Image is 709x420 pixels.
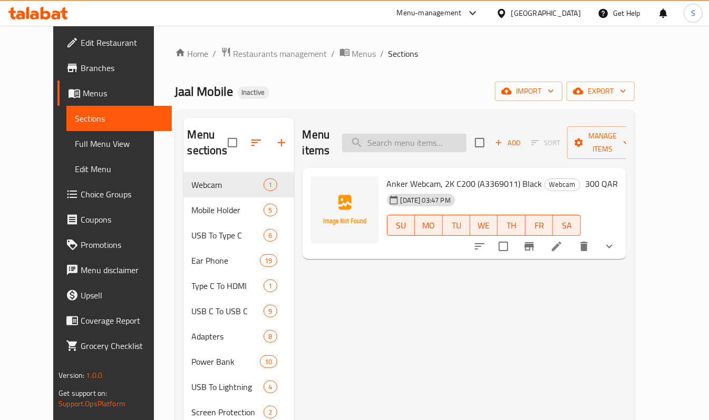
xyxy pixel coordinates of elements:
span: Screen Protection [192,406,264,418]
span: Select to update [492,235,514,257]
span: Restaurants management [234,47,327,60]
button: Add section [269,130,294,155]
div: Mobile Holder [192,204,264,216]
span: TH [502,218,521,233]
span: Version: [59,368,84,382]
div: items [264,279,277,292]
span: Power Bank [192,355,260,368]
div: items [264,178,277,191]
span: Select section [469,132,491,154]
span: Coupons [81,213,163,226]
span: Manage items [576,129,629,156]
span: export [575,85,626,98]
span: Anker Webcam, 2K C200 (A3369011) Black [387,176,542,192]
span: USB C To USB C [192,305,264,317]
button: delete [571,234,597,259]
a: Menus [57,81,172,106]
button: TH [498,215,525,236]
span: Add [493,137,522,149]
div: Power Bank10 [183,349,294,374]
span: 1.0.0 [86,368,102,382]
a: Promotions [57,232,172,257]
h2: Menu sections [188,127,228,158]
button: sort-choices [467,234,492,259]
span: Select section first [525,135,567,151]
button: SA [553,215,580,236]
span: Menus [83,87,163,99]
li: / [213,47,217,60]
a: Full Menu View [66,131,172,156]
div: Inactive [238,86,269,99]
h6: 300 QAR [585,176,618,191]
span: 9 [264,306,276,316]
span: SU [392,218,411,233]
span: Branches [81,62,163,74]
span: Sections [389,47,419,60]
div: [GEOGRAPHIC_DATA] [511,7,581,19]
div: items [264,204,277,216]
div: Adapters8 [183,324,294,349]
span: Adapters [192,330,264,343]
span: USB To Lightning [192,381,264,393]
span: Choice Groups [81,188,163,201]
span: WE [474,218,493,233]
a: Choice Groups [57,182,172,207]
li: / [332,47,335,60]
a: Grocery Checklist [57,333,172,358]
a: Menu disclaimer [57,257,172,283]
span: Ear Phone [192,254,260,267]
a: Upsell [57,283,172,308]
span: 5 [264,205,276,215]
span: 2 [264,407,276,417]
div: Webcam [545,178,580,191]
span: USB To Type C [192,229,264,242]
div: Mobile Holder5 [183,197,294,223]
span: Add item [491,135,525,151]
svg: Show Choices [603,240,616,253]
span: Promotions [81,238,163,251]
span: Type C To HDMI [192,279,264,292]
div: items [260,355,277,368]
span: 8 [264,332,276,342]
span: MO [419,218,438,233]
button: WE [470,215,498,236]
a: Support.OpsPlatform [59,397,125,411]
div: USB To Type C6 [183,223,294,248]
div: Ear Phone19 [183,248,294,273]
img: Anker Webcam, 2K C200 (A3369011) Black [311,176,378,244]
button: MO [415,215,442,236]
div: items [264,406,277,418]
div: items [264,381,277,393]
span: [DATE] 03:47 PM [396,195,455,205]
button: TU [443,215,470,236]
button: SU [387,215,415,236]
span: 1 [264,180,276,190]
span: 6 [264,231,276,241]
a: Home [175,47,209,60]
a: Branches [57,55,172,81]
span: TU [447,218,466,233]
button: show more [597,234,622,259]
div: USB C To USB C9 [183,298,294,324]
div: items [264,305,277,317]
a: Edit Restaurant [57,30,172,55]
span: Get support on: [59,386,107,400]
button: Add [491,135,525,151]
a: Sections [66,106,172,131]
a: Coverage Report [57,308,172,333]
button: import [495,82,562,101]
a: Restaurants management [221,47,327,61]
div: USB To Lightning4 [183,374,294,399]
span: Webcam [192,178,264,191]
button: export [567,82,635,101]
a: Menus [339,47,376,61]
span: Edit Menu [75,163,163,175]
li: / [381,47,384,60]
